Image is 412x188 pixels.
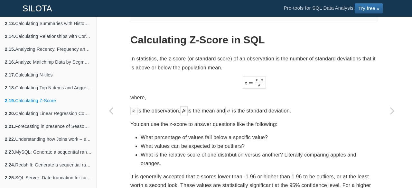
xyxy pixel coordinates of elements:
[18,0,57,16] a: SILOTA
[130,93,378,102] p: where,
[378,33,407,188] a: Next page: Calculating Linear Regression Coefficients
[5,72,15,77] b: 2.17.
[141,142,378,150] li: What values can be expected to be outliers?
[355,3,383,13] a: Try free »
[5,21,15,26] b: 2.13.
[5,162,15,167] b: 2.24.
[5,149,15,155] b: 2.23.
[130,34,378,46] h1: Calculating Z-Score in SQL
[130,106,378,116] p: is the observation, is the mean and is the standard deviation.
[5,85,15,90] b: 2.18.
[277,0,389,16] li: Pro-tools for SQL Data Analysis.
[5,59,15,65] b: 2.16.
[97,33,126,188] a: Previous page: Calculating Top N items and Aggregating (sum) the remainder into
[5,137,15,142] b: 2.22.
[130,54,378,72] p: In statistics, the z-score (or standard score) of an observation is the number of standard deviat...
[243,76,266,89] img: _mathjax_974e4a86.svg
[5,175,15,180] b: 2.25.
[130,107,137,115] img: _mathjax_8cdc1683.svg
[5,98,15,103] b: 2.19.
[5,47,15,52] b: 2.15.
[180,106,187,115] img: _mathjax_6adb9e9f.svg
[5,111,15,116] b: 2.20.
[5,34,15,39] b: 2.14.
[130,120,378,129] p: You can use the z-score to answer questions like the following:
[225,107,232,115] img: _mathjax_95acd238.svg
[141,133,378,142] li: What percentage of values fall below a specific value?
[5,124,15,129] b: 2.21.
[141,150,378,168] li: What is the relative score of one distribution versus another? Literally comparing apples and ora...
